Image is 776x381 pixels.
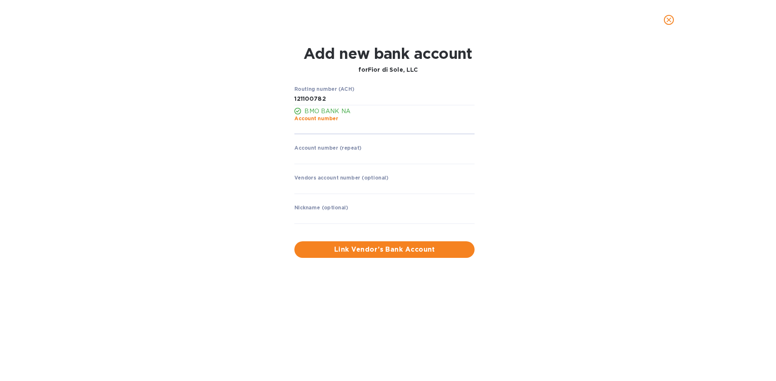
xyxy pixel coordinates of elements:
[304,45,472,62] h1: Add new bank account
[659,10,679,30] button: close
[358,66,418,73] b: for Fior di Sole, LLC
[294,176,388,181] label: Vendors account number (optional)
[294,241,475,258] button: Link Vendor’s Bank Account
[294,116,338,121] label: Account number
[294,206,348,211] label: Nickname (optional)
[294,146,362,151] label: Account number (repeat)
[301,245,468,255] span: Link Vendor’s Bank Account
[294,87,354,92] label: Routing number (ACH)
[304,107,475,116] p: BMO BANK NA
